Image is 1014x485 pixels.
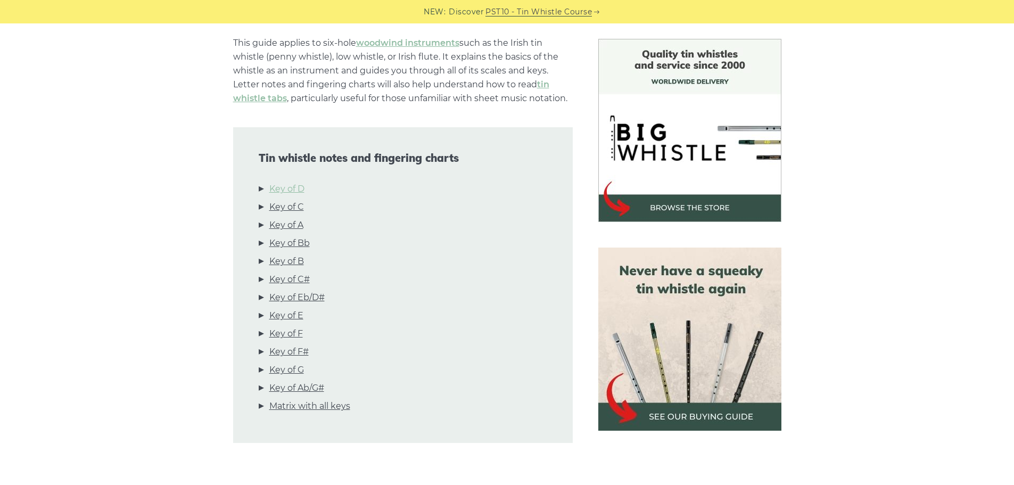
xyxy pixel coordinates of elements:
[269,327,303,341] a: Key of F
[449,6,484,18] span: Discover
[269,381,324,395] a: Key of Ab/G#
[269,363,304,377] a: Key of G
[269,182,304,196] a: Key of D
[269,236,310,250] a: Key of Bb
[269,273,310,286] a: Key of C#
[269,399,350,413] a: Matrix with all keys
[269,254,304,268] a: Key of B
[269,291,325,305] a: Key of Eb/D#
[259,152,547,165] span: Tin whistle notes and fingering charts
[269,200,304,214] a: Key of C
[356,38,459,48] a: woodwind instruments
[269,218,303,232] a: Key of A
[424,6,446,18] span: NEW:
[598,248,781,431] img: tin whistle buying guide
[269,345,309,359] a: Key of F#
[233,36,573,105] p: This guide applies to six-hole such as the Irish tin whistle (penny whistle), low whistle, or Iri...
[269,309,303,323] a: Key of E
[485,6,592,18] a: PST10 - Tin Whistle Course
[598,39,781,222] img: BigWhistle Tin Whistle Store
